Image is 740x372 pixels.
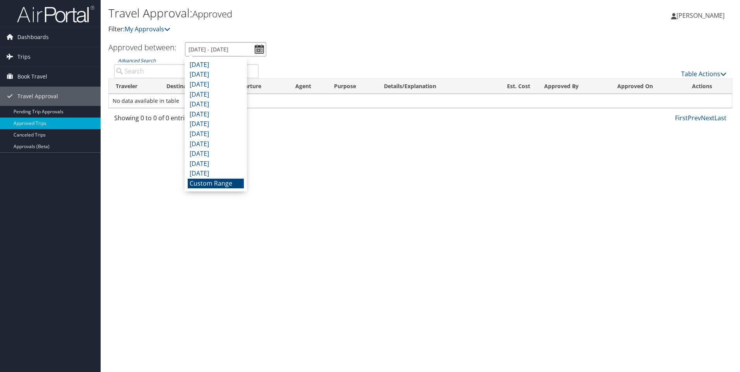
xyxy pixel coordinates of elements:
li: [DATE] [188,149,244,159]
li: [DATE] [188,70,244,80]
th: Actions [685,79,732,94]
li: [DATE] [188,129,244,139]
h1: Travel Approval: [108,5,524,21]
th: Destination: activate to sort column ascending [159,79,228,94]
li: [DATE] [188,99,244,109]
span: Book Travel [17,67,47,86]
a: Table Actions [681,70,726,78]
span: Dashboards [17,27,49,47]
li: [DATE] [188,139,244,149]
th: Est. Cost: activate to sort column ascending [486,79,537,94]
a: My Approvals [125,25,170,33]
span: [PERSON_NAME] [677,11,725,20]
input: [DATE] - [DATE] [185,42,266,56]
a: Prev [688,114,701,122]
span: Trips [17,47,31,67]
th: Approved By: activate to sort column ascending [537,79,610,94]
p: Filter: [108,24,524,34]
small: Approved [192,7,232,20]
li: Custom Range [188,179,244,189]
li: [DATE] [188,159,244,169]
img: airportal-logo.png [17,5,94,23]
input: Advanced Search [114,64,259,78]
li: [DATE] [188,90,244,100]
li: [DATE] [188,109,244,119]
li: [DATE] [188,60,244,70]
td: No data available in table [109,94,732,108]
th: Approved On: activate to sort column ascending [610,79,685,94]
th: Departure: activate to sort column ascending [227,79,288,94]
th: Purpose [327,79,377,94]
a: Next [701,114,714,122]
li: [DATE] [188,80,244,90]
th: Details/Explanation [377,79,486,94]
li: [DATE] [188,169,244,179]
a: Last [714,114,726,122]
th: Agent [288,79,327,94]
span: Travel Approval [17,87,58,106]
a: First [675,114,688,122]
a: [PERSON_NAME] [671,4,732,27]
a: Advanced Search [118,57,156,64]
div: Showing 0 to 0 of 0 entries [114,113,259,126]
li: [DATE] [188,119,244,129]
th: Traveler: activate to sort column ascending [109,79,159,94]
h3: Approved between: [108,42,176,53]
